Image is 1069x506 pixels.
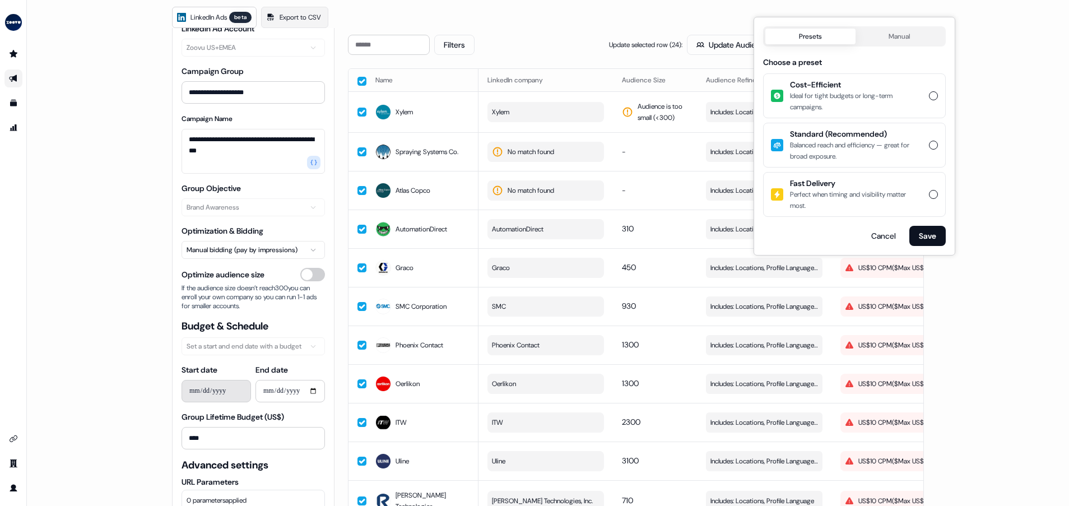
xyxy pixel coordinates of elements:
span: Includes: Locations, Profile Language, Job Functions [710,340,818,351]
div: US$10 CPM ($ Max US$10/day ) [845,340,945,351]
th: LinkedIn company [478,69,613,91]
span: Audience is too small (< 300 ) [638,101,688,123]
button: AutomationDirect [487,219,604,239]
a: LinkedIn Adsbeta [172,7,257,28]
span: 710 [622,495,633,505]
button: US$10 CPM($Max US$10/day) [840,296,957,317]
button: US$10 CPM($Max US$10/day) [840,335,957,355]
span: 1300 [622,340,639,350]
button: Phoenix Contact [487,335,604,355]
a: Export to CSV [261,7,328,28]
span: 930 [622,301,636,311]
label: Campaign Name [182,114,233,123]
span: LinkedIn Ads [190,12,227,23]
span: Atlas Copco [396,185,430,196]
button: Manual [856,29,944,44]
span: Phoenix Contact [396,340,443,351]
button: No match found [487,142,604,162]
span: 310 [622,224,634,234]
button: Uline [487,451,604,471]
button: Includes: Locations, Profile Language [706,180,822,201]
span: AutomationDirect [492,224,543,235]
span: Graco [492,262,510,273]
div: US$10 CPM ($ Max US$10/day ) [845,262,945,273]
label: Start date [182,365,217,375]
span: Optimize audience size [182,269,264,280]
div: beta [229,12,252,23]
span: Oerlikon [492,378,516,389]
button: Includes: Locations, Profile Language, Job Functions [706,412,822,433]
span: AutomationDirect [396,224,447,235]
span: Graco [396,262,413,273]
button: Includes: Locations, Profile Language, Job Functions [706,258,822,278]
span: 1300 [622,378,639,388]
button: Xylem [487,102,604,122]
span: Uline [492,456,505,467]
span: SMC Corporation [396,301,447,312]
label: Campaign Group [182,66,244,76]
div: Ideal for tight budgets or long-term campaigns. [790,90,922,113]
button: Includes: Locations, Profile Language [706,102,822,122]
div: US$10 CPM ($ Max US$10/day ) [845,417,945,428]
span: Includes: Locations, Profile Language [710,146,814,157]
span: Update selected row ( 24 ): [609,39,682,50]
span: 2300 [622,417,640,427]
button: ITW [487,412,604,433]
span: Includes: Locations, Profile Language, Job Functions [710,456,818,467]
span: Advanced settings [182,458,325,472]
div: US$10 CPM ($ Max US$10/day ) [845,378,945,389]
span: Includes: Locations, Profile Language [710,185,814,196]
span: No match found [508,185,554,196]
span: Cost-Efficient [790,79,922,90]
a: Go to prospects [4,45,22,63]
button: Includes: Locations, Profile Language, Job Functions [706,374,822,394]
button: Filters [434,35,475,55]
a: Go to templates [4,94,22,112]
div: US$10 CPM ($ Max US$10/day ) [845,301,945,312]
button: Includes: Locations, Profile Language, Job Functions [706,451,822,471]
th: Audience Refinements [697,69,831,91]
span: SMC [492,301,506,312]
span: Includes: Locations, Profile Language [710,106,814,118]
div: US$10 CPM ($ Max US$10/day ) [845,456,945,467]
span: Xylem [492,106,509,118]
button: Includes: Locations, Profile Language [706,219,822,239]
span: Includes: Locations, Profile Language, Job Functions [710,262,818,273]
span: ITW [396,417,407,428]
span: Xylem [396,106,413,118]
a: Go to outbound experience [4,69,22,87]
label: Group Objective [182,183,241,193]
span: Includes: Locations, Profile Language [710,224,814,235]
div: Balanced reach and efficiency — great for broad exposure. [790,140,922,162]
a: Go to integrations [4,430,22,448]
button: Update Audience [687,35,779,55]
label: LinkedIn Ad Account [182,24,254,34]
button: Fast DeliveryPerfect when timing and visibility matter most. [929,190,938,199]
button: Optimize audience size [300,268,325,281]
button: Includes: Locations, Profile Language, Job Functions [706,296,822,317]
span: Oerlikon [396,378,420,389]
span: Includes: Locations, Profile Language, Job Functions [710,417,818,428]
span: 0 parameters applied [187,495,247,506]
span: 3100 [622,456,639,466]
button: Oerlikon [487,374,604,394]
button: Presets [765,29,856,44]
button: Includes: Locations, Profile Language, Job Functions [706,335,822,355]
span: Export to CSV [280,12,321,23]
button: Save [909,226,946,246]
button: Includes: Locations, Profile Language [706,142,822,162]
td: - [613,171,697,210]
label: Choose a preset [763,57,822,67]
span: Phoenix Contact [492,340,540,351]
th: Audience Size [613,69,697,91]
th: Name [366,69,478,91]
button: US$10 CPM($Max US$10/day) [840,412,957,433]
div: Perfect when timing and visibility matter most. [790,189,922,211]
button: Graco [487,258,604,278]
span: No match found [508,146,554,157]
td: - [613,132,697,171]
button: Standard (Recommended)Balanced reach and efficiency — great for broad exposure. [929,141,938,150]
button: US$10 CPM($Max US$10/day) [840,258,957,278]
span: Budget & Schedule [182,319,325,333]
span: If the audience size doesn’t reach 300 you can enroll your own company so you can run 1-1 ads for... [182,284,325,310]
